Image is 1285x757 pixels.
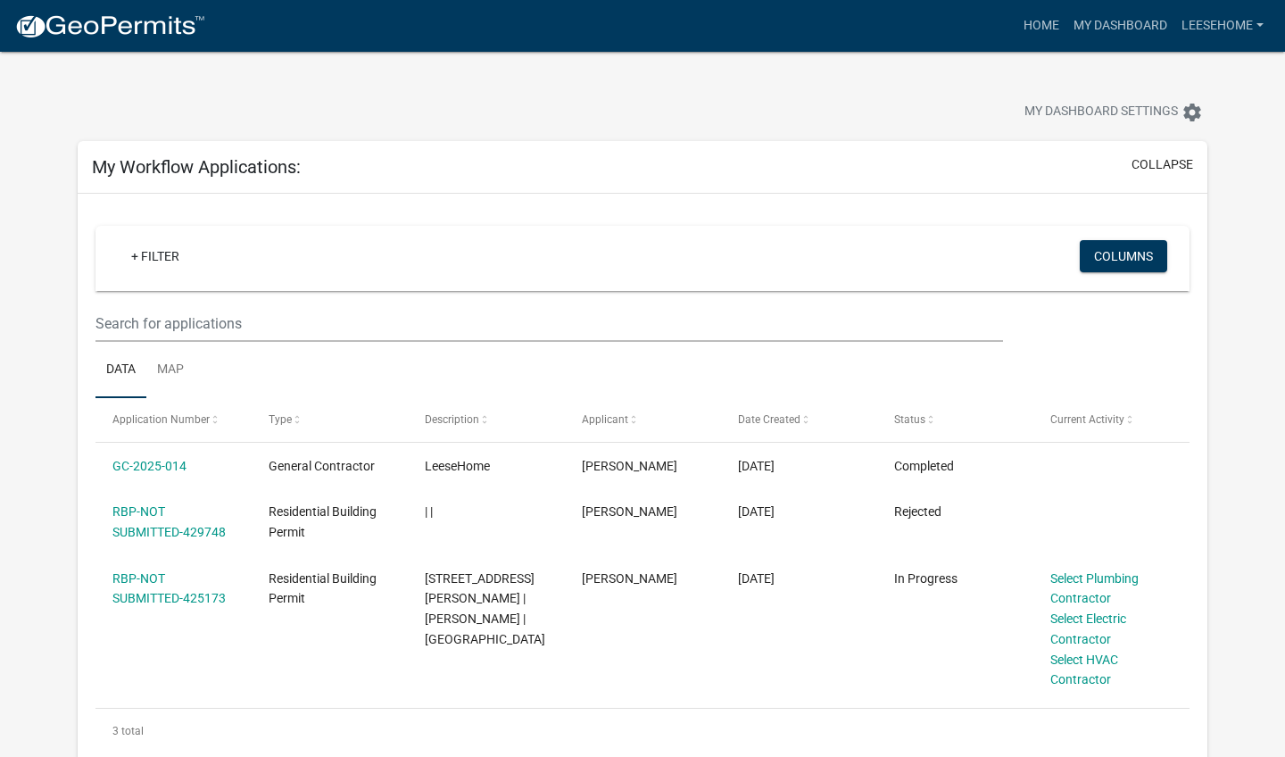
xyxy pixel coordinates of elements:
[117,240,194,272] a: + Filter
[269,571,377,606] span: Residential Building Permit
[92,156,301,178] h5: My Workflow Applications:
[738,413,800,426] span: Date Created
[1050,653,1118,687] a: Select HVAC Contractor
[738,571,775,586] span: 05/22/2025
[95,398,252,441] datatable-header-cell: Application Number
[582,571,677,586] span: William Leese
[582,413,628,426] span: Applicant
[582,504,677,519] span: William Leese
[721,398,877,441] datatable-header-cell: Date Created
[425,459,490,473] span: LeeseHome
[112,413,210,426] span: Application Number
[894,504,941,519] span: Rejected
[1080,240,1167,272] button: Columns
[1010,95,1217,129] button: My Dashboard Settingssettings
[1066,9,1174,43] a: My Dashboard
[269,413,292,426] span: Type
[252,398,408,441] datatable-header-cell: Type
[112,459,187,473] a: GC-2025-014
[1033,398,1190,441] datatable-header-cell: Current Activity
[95,709,1190,753] div: 3 total
[1174,9,1271,43] a: LeeseHome
[877,398,1033,441] datatable-header-cell: Status
[1016,9,1066,43] a: Home
[1181,102,1203,123] i: settings
[894,571,958,586] span: In Progress
[894,459,954,473] span: Completed
[269,459,375,473] span: General Contractor
[738,504,775,519] span: 06/02/2025
[1024,102,1178,123] span: My Dashboard Settings
[1050,413,1124,426] span: Current Activity
[425,571,545,646] span: 105 EDWARDS RD | LASHER CHRISTA | New House
[564,398,720,441] datatable-header-cell: Applicant
[269,504,377,539] span: Residential Building Permit
[582,459,677,473] span: William Leese
[425,413,479,426] span: Description
[112,571,226,606] a: RBP-NOT SUBMITTED-425173
[894,413,925,426] span: Status
[112,504,226,539] a: RBP-NOT SUBMITTED-429748
[408,398,564,441] datatable-header-cell: Description
[95,305,1003,342] input: Search for applications
[1050,611,1126,646] a: Select Electric Contractor
[1050,571,1139,606] a: Select Plumbing Contractor
[1132,155,1193,174] button: collapse
[146,342,195,399] a: Map
[95,342,146,399] a: Data
[425,504,433,519] span: | |
[738,459,775,473] span: 08/07/2025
